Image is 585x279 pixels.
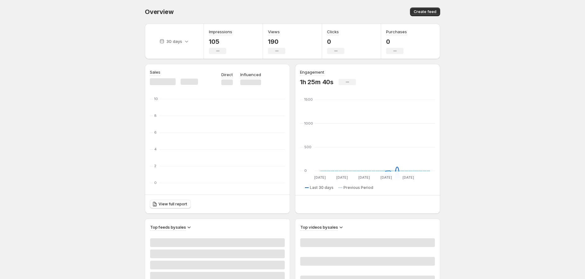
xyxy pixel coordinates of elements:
h3: Purchases [386,29,407,35]
text: [DATE] [403,175,414,180]
text: 500 [304,145,311,149]
p: 190 [268,38,285,45]
button: Create feed [410,7,440,16]
text: 2 [154,164,156,168]
p: Influenced [240,71,261,78]
p: Direct [221,71,233,78]
text: 10 [154,97,158,101]
p: 30 days [166,38,182,44]
text: 1500 [304,97,313,102]
text: 4 [154,147,157,151]
text: 1000 [304,121,313,126]
span: Previous Period [343,185,373,190]
p: 0 [327,38,344,45]
text: [DATE] [336,175,348,180]
span: Last 30 days [310,185,334,190]
span: Overview [145,8,173,16]
p: 1h 25m 40s [300,78,334,86]
h3: Top videos by sales [300,224,338,230]
h3: Impressions [209,29,232,35]
span: View full report [159,202,187,207]
a: View full report [150,200,191,208]
h3: Engagement [300,69,324,75]
text: 6 [154,130,157,135]
span: Create feed [414,9,436,14]
h3: Views [268,29,280,35]
text: [DATE] [380,175,392,180]
h3: Clicks [327,29,339,35]
text: 0 [304,168,307,173]
text: 0 [154,181,157,185]
text: 8 [154,113,157,118]
p: 105 [209,38,232,45]
text: [DATE] [358,175,370,180]
text: [DATE] [314,175,326,180]
h3: Top feeds by sales [150,224,186,230]
p: 0 [386,38,407,45]
h3: Sales [150,69,160,75]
